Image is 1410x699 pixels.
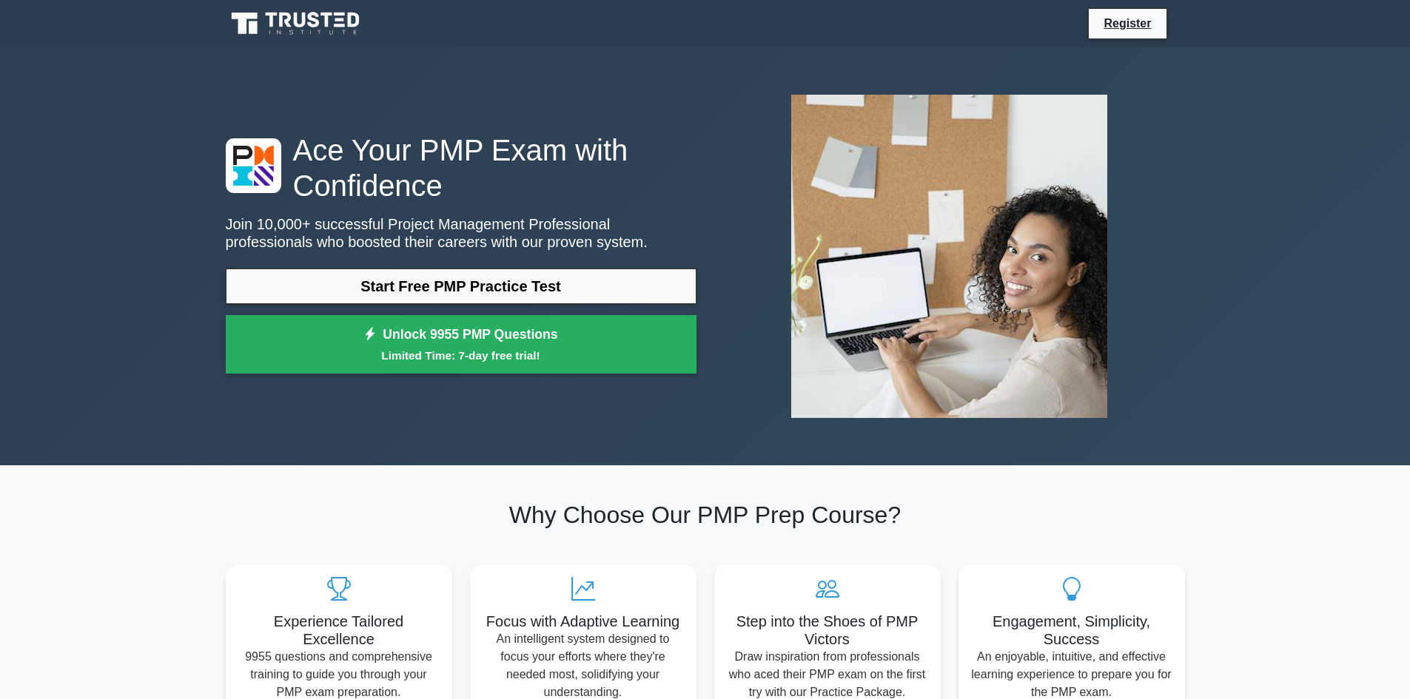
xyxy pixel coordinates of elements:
[226,215,696,251] p: Join 10,000+ successful Project Management Professional professionals who boosted their careers w...
[1095,14,1160,33] a: Register
[970,612,1173,648] h5: Engagement, Simplicity, Success
[226,501,1185,529] h2: Why Choose Our PMP Prep Course?
[226,132,696,203] h1: Ace Your PMP Exam with Confidence
[726,612,929,648] h5: Step into the Shoes of PMP Victors
[482,612,685,630] h5: Focus with Adaptive Learning
[244,347,678,364] small: Limited Time: 7-day free trial!
[238,612,440,648] h5: Experience Tailored Excellence
[226,269,696,304] a: Start Free PMP Practice Test
[226,315,696,374] a: Unlock 9955 PMP QuestionsLimited Time: 7-day free trial!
